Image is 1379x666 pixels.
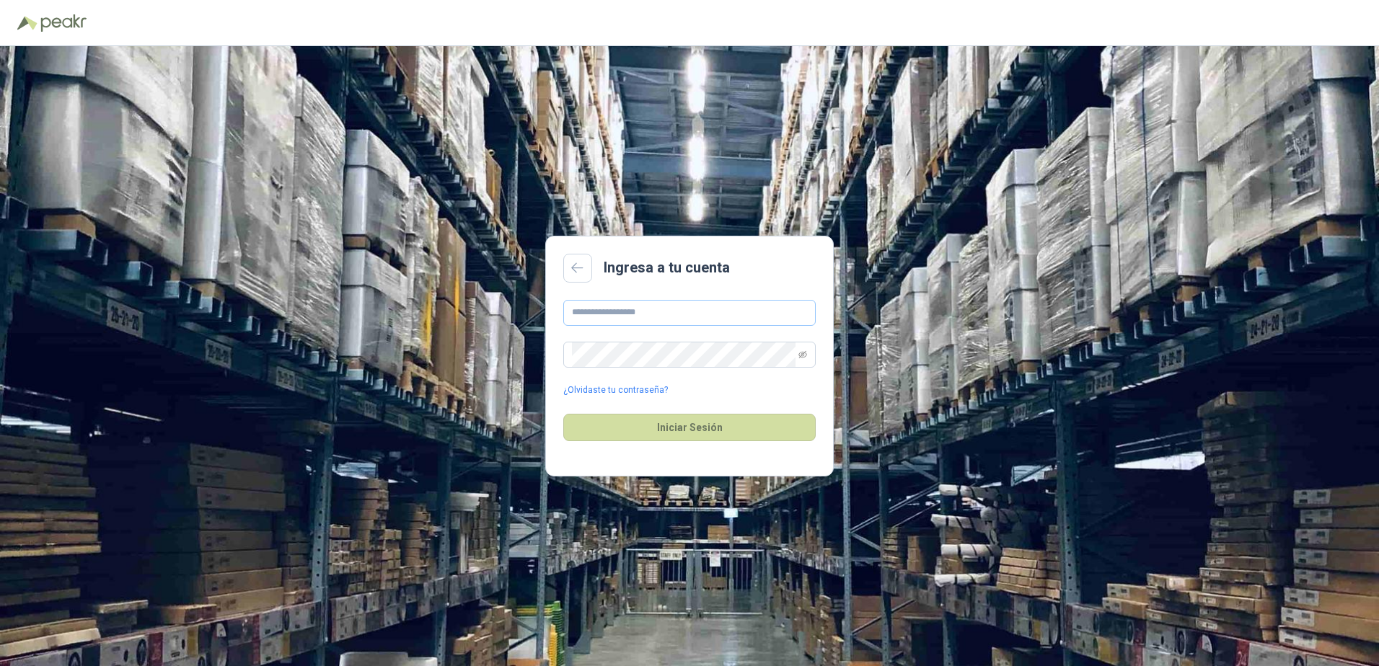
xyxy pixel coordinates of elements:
h2: Ingresa a tu cuenta [604,257,730,279]
a: ¿Olvidaste tu contraseña? [563,383,668,397]
button: Iniciar Sesión [563,414,816,441]
img: Peakr [40,14,87,32]
img: Logo [17,16,38,30]
span: eye-invisible [798,350,807,359]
